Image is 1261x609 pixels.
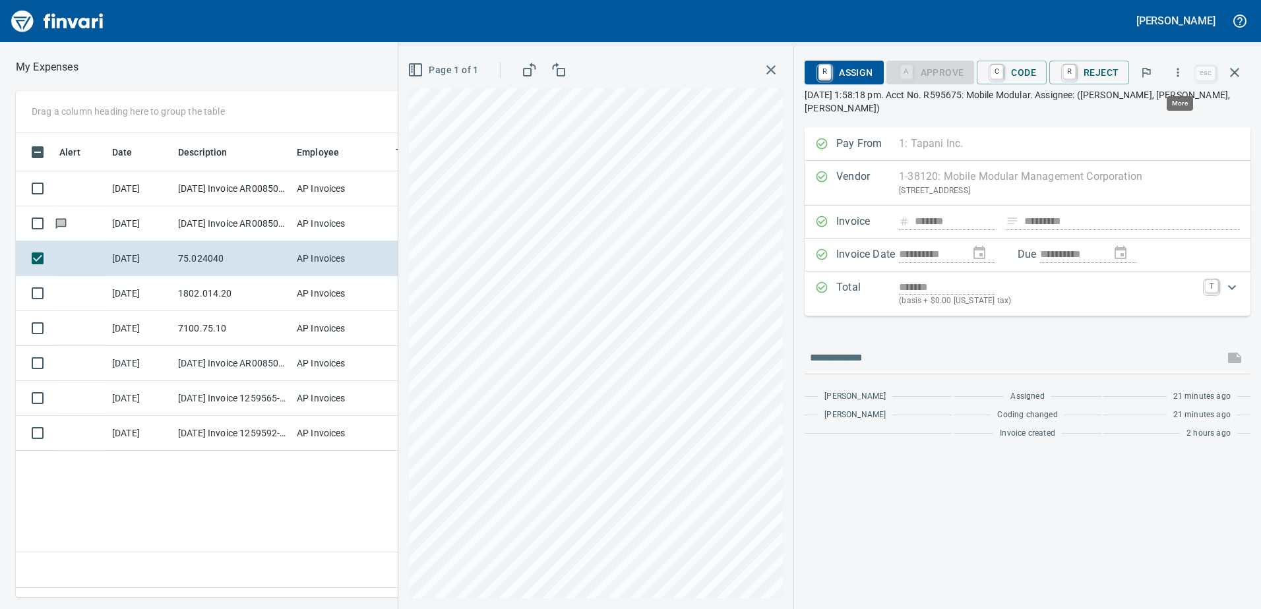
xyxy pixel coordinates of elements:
button: Page 1 of 1 [405,58,483,82]
p: [DATE] 1:58:18 pm. Acct No. R595675: Mobile Modular. Assignee: ([PERSON_NAME], [PERSON_NAME], [PE... [805,88,1250,115]
td: AP Invoices [292,311,390,346]
td: [DATE] [107,241,173,276]
span: [PERSON_NAME] [824,390,886,403]
span: Invoice created [1000,427,1055,440]
td: [DATE] Invoice AR008502 from [US_STATE] Commercial Heating Inc (1-29675) [173,206,292,241]
p: My Expenses [16,59,78,75]
a: T [1205,279,1218,293]
h5: [PERSON_NAME] [1136,14,1215,28]
td: AP Invoices [292,171,390,206]
span: Employee [297,144,356,160]
span: Assigned [1010,390,1044,403]
span: Alert [59,144,98,160]
span: Page 1 of 1 [410,62,478,78]
span: Alert [59,144,80,160]
span: 2 hours ago [1186,427,1231,440]
td: AP Invoices [292,276,390,311]
td: [DATE] [107,311,173,346]
span: Coding changed [997,409,1057,422]
td: 7100.75.10 [173,311,292,346]
td: AP Invoices [292,346,390,381]
button: RReject [1049,61,1129,84]
span: [PERSON_NAME] [824,409,886,422]
button: [PERSON_NAME] [1133,11,1219,31]
p: Drag a column heading here to group the table [32,105,225,118]
p: (basis + $0.00 [US_STATE] tax) [899,295,1197,308]
span: Description [178,144,228,160]
td: [DATE] Invoice 1259565-0 from OPNW - Office Products Nationwide (1-29901) [173,381,292,416]
a: C [991,65,1003,79]
button: Flag [1132,58,1161,87]
div: Coding Required [886,66,975,77]
td: [DATE] [107,276,173,311]
td: AP Invoices [292,241,390,276]
img: Finvari [8,5,107,37]
td: AP Invoices [292,416,390,451]
a: esc [1196,66,1215,80]
button: RAssign [805,61,883,84]
td: [DATE] Invoice AR008503 from [US_STATE] Commercial Heating Inc (1-29675) [173,171,292,206]
a: R [1063,65,1076,79]
td: AP Invoices [292,381,390,416]
div: Expand [805,272,1250,316]
td: 75.024040 [173,241,292,276]
span: Has messages [54,219,68,227]
a: R [818,65,831,79]
td: AP Invoices [292,206,390,241]
td: [DATE] [107,346,173,381]
span: Code [987,61,1036,84]
span: Close invoice [1192,57,1250,88]
span: Team [396,144,437,160]
td: [DATE] Invoice AR008504 from [US_STATE] Commercial Heating Inc (1-29675) [173,346,292,381]
span: Date [112,144,133,160]
button: CCode [977,61,1047,84]
span: Team [396,144,420,160]
span: Assign [815,61,873,84]
td: 1802.014.20 [173,276,292,311]
p: Total [836,279,899,308]
span: Employee [297,144,339,160]
td: [DATE] [107,381,173,416]
td: [DATE] [107,171,173,206]
span: 21 minutes ago [1173,390,1231,403]
span: This records your message into the invoice and notifies anyone mentioned [1219,342,1250,374]
span: Description [178,144,245,160]
td: [DATE] Invoice 1259592-0 from OPNW - Office Products Nationwide (1-29901) [173,416,292,451]
span: Reject [1060,61,1119,84]
span: Date [112,144,150,160]
td: [DATE] [107,206,173,241]
nav: breadcrumb [16,59,78,75]
td: [DATE] [107,416,173,451]
span: 21 minutes ago [1173,409,1231,422]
